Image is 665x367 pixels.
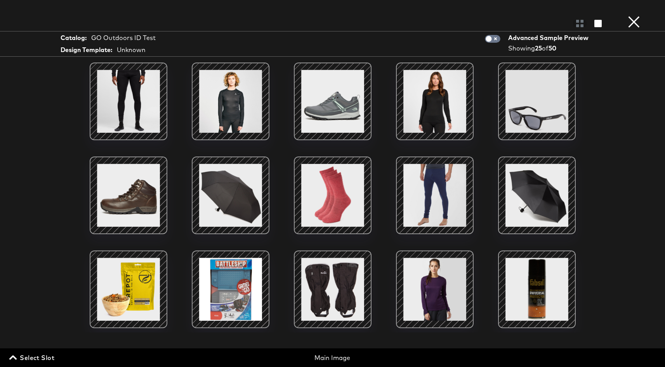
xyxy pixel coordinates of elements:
[91,33,156,42] div: GO Outdoors ID Test
[508,44,591,53] div: Showing of
[61,45,112,54] strong: Design Template:
[226,353,439,362] div: Main Image
[8,352,57,363] button: Select Slot
[549,44,556,52] strong: 50
[508,33,591,42] div: Advanced Sample Preview
[535,44,542,52] strong: 25
[117,45,146,54] div: Unknown
[61,33,87,42] strong: Catalog:
[11,352,54,363] span: Select Slot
